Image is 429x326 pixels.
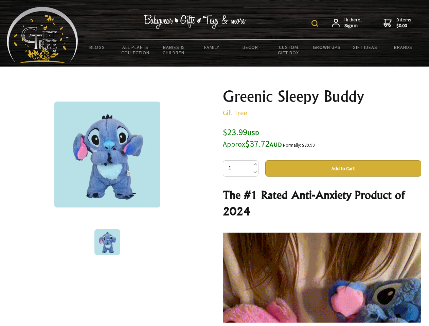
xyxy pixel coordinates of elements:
[346,40,384,54] a: Gift Ideas
[155,40,193,60] a: Babies & Children
[265,160,421,177] button: Add to Cart
[223,188,405,218] strong: The #1 Rated Anti-Anxiety Product of 2024
[223,88,421,105] h1: Greenic Sleepy Buddy
[7,7,78,63] img: Babyware - Gifts - Toys and more...
[54,102,160,207] img: Greenic Sleepy Buddy
[231,40,269,54] a: Decor
[269,40,308,60] a: Custom Gift Box
[311,20,318,27] img: product search
[307,40,346,54] a: Grown Ups
[94,229,120,255] img: Greenic Sleepy Buddy
[344,17,362,29] span: Hi there,
[270,141,282,148] span: AUD
[283,142,315,148] small: Normally: $39.99
[223,108,247,117] a: Gift Tree
[396,17,411,29] span: 0 items
[223,126,282,149] span: $23.99 $37.72
[344,23,362,29] strong: Sign in
[383,17,411,29] a: 0 items$0.00
[144,15,246,29] img: Babywear - Gifts - Toys & more
[78,40,117,54] a: BLOGS
[193,40,231,54] a: Family
[396,23,411,29] strong: $0.00
[384,40,423,54] a: Brands
[332,17,362,29] a: Hi there,Sign in
[223,140,245,149] small: Approx
[247,129,259,137] span: USD
[117,40,155,60] a: All Plants Collection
